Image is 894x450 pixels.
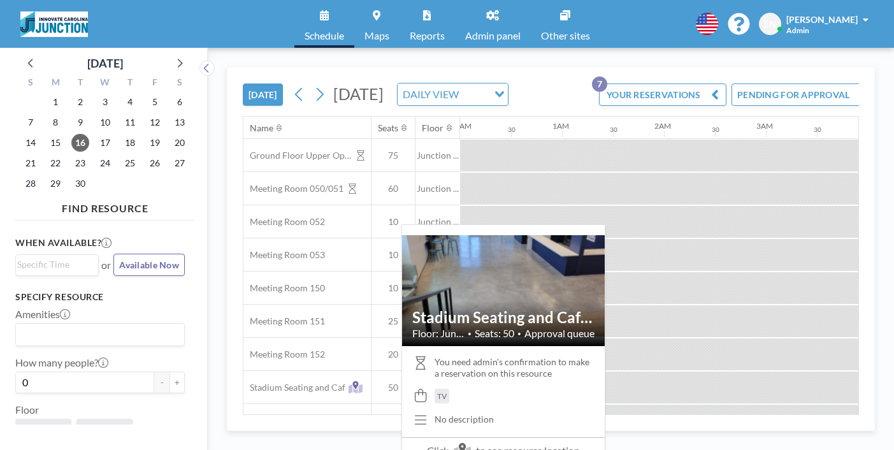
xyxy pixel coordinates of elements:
[410,31,445,41] span: Reports
[20,11,88,37] img: organization-logo
[333,84,384,103] span: [DATE]
[68,75,93,92] div: T
[552,121,569,131] div: 1AM
[71,154,89,172] span: Tuesday, September 23, 2025
[599,83,726,106] button: YOUR RESERVATIONS7
[71,175,89,192] span: Tuesday, September 30, 2025
[22,175,40,192] span: Sunday, September 28, 2025
[146,134,164,152] span: Friday, September 19, 2025
[524,327,595,340] span: Approval queue
[305,31,344,41] span: Schedule
[250,122,273,134] div: Name
[508,126,515,134] div: 30
[243,150,352,161] span: Ground Floor Upper Open Area
[475,327,514,340] span: Seats: 50
[71,113,89,131] span: Tuesday, September 9, 2025
[142,75,167,92] div: F
[18,75,43,92] div: S
[398,83,508,105] div: Search for option
[435,414,494,425] div: No description
[119,259,179,270] span: Available Now
[371,183,415,194] span: 60
[71,93,89,111] span: Tuesday, September 2, 2025
[517,330,521,338] span: •
[117,75,142,92] div: T
[20,424,66,437] span: Junction ...
[712,126,719,134] div: 30
[47,93,64,111] span: Monday, September 1, 2025
[415,150,460,161] span: Junction ...
[171,134,189,152] span: Saturday, September 20, 2025
[93,75,118,92] div: W
[47,134,64,152] span: Monday, September 15, 2025
[422,122,443,134] div: Floor
[22,134,40,152] span: Sunday, September 14, 2025
[15,197,195,215] h4: FIND RESOURCE
[243,282,325,294] span: Meeting Room 150
[169,372,185,393] button: +
[146,93,164,111] span: Friday, September 5, 2025
[121,154,139,172] span: Thursday, September 25, 2025
[167,75,192,92] div: S
[468,330,472,338] span: •
[435,356,595,379] span: You need admin's confirmation to make a reservation on this resource
[371,216,415,228] span: 10
[465,31,521,41] span: Admin panel
[415,216,460,228] span: Junction ...
[243,382,352,393] span: Stadium Seating and Cafe area
[400,86,461,103] span: DAILY VIEW
[402,235,605,337] img: resource-image
[96,154,114,172] span: Wednesday, September 24, 2025
[96,113,114,131] span: Wednesday, September 10, 2025
[371,349,415,360] span: 20
[243,83,283,106] button: [DATE]
[146,154,164,172] span: Friday, September 26, 2025
[16,255,98,274] div: Search for option
[378,122,398,134] div: Seats
[87,54,123,72] div: [DATE]
[412,308,595,327] h2: Stadium Seating and Cafe area
[171,113,189,131] span: Saturday, September 13, 2025
[16,324,184,345] div: Search for option
[96,134,114,152] span: Wednesday, September 17, 2025
[82,424,127,437] span: Junction ...
[786,25,809,35] span: Admin
[364,31,389,41] span: Maps
[654,121,671,131] div: 2AM
[101,259,111,272] span: or
[243,316,325,327] span: Meeting Room 151
[371,382,415,393] span: 50
[15,291,185,303] h3: Specify resource
[96,93,114,111] span: Wednesday, September 3, 2025
[756,121,773,131] div: 3AM
[463,86,487,103] input: Search for option
[451,121,472,131] div: 12AM
[371,150,415,161] span: 75
[732,83,874,106] button: PENDING FOR APPROVAL
[47,175,64,192] span: Monday, September 29, 2025
[121,113,139,131] span: Thursday, September 11, 2025
[243,183,343,194] span: Meeting Room 050/051
[171,93,189,111] span: Saturday, September 6, 2025
[610,126,617,134] div: 30
[786,14,858,25] span: [PERSON_NAME]
[541,31,590,41] span: Other sites
[412,327,465,340] span: Floor: Junction ...
[22,154,40,172] span: Sunday, September 21, 2025
[47,154,64,172] span: Monday, September 22, 2025
[15,356,108,369] label: How many people?
[243,349,325,360] span: Meeting Room 152
[154,372,169,393] button: -
[71,134,89,152] span: Tuesday, September 16, 2025
[121,134,139,152] span: Thursday, September 18, 2025
[15,308,70,321] label: Amenities
[47,113,64,131] span: Monday, September 8, 2025
[17,258,91,272] input: Search for option
[814,126,821,134] div: 30
[243,249,325,261] span: Meeting Room 053
[243,216,325,228] span: Meeting Room 052
[371,249,415,261] span: 10
[171,154,189,172] span: Saturday, September 27, 2025
[371,282,415,294] span: 10
[43,75,68,92] div: M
